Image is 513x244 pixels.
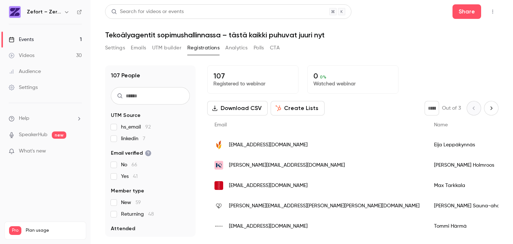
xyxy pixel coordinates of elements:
span: UTM Source [111,112,141,119]
span: Plan usage [26,228,82,233]
img: luona.fi [214,202,223,210]
span: 59 [135,200,141,205]
span: 41 [133,174,138,179]
span: Member type [111,187,144,195]
img: keliakialiitto.fi [214,141,223,149]
span: hs_email [121,123,151,131]
iframe: Noticeable Trigger [73,148,82,155]
span: Pro [9,226,21,235]
span: 48 [148,212,154,217]
span: Returning [121,211,154,218]
img: merkuriuslaw.fi [214,222,223,231]
span: Name [434,122,448,127]
div: Events [9,36,34,43]
h1: Tekoälyagentit sopimushallinnassa – tästä kaikki puhuvat juuri nyt [105,30,499,39]
button: Share [452,4,481,19]
span: What's new [19,147,46,155]
span: [PERSON_NAME][EMAIL_ADDRESS][DOMAIN_NAME] [229,162,345,169]
span: [EMAIL_ADDRESS][DOMAIN_NAME] [229,141,308,149]
span: new [52,131,66,139]
span: 0 % [320,74,326,80]
button: Emails [131,42,146,54]
button: CTA [270,42,280,54]
div: Videos [9,52,34,59]
button: Download CSV [207,101,268,115]
button: UTM builder [152,42,182,54]
button: Create Lists [271,101,325,115]
span: [EMAIL_ADDRESS][DOMAIN_NAME] [229,182,308,190]
span: Email verified [111,150,151,157]
div: Search for videos or events [111,8,184,16]
span: No [121,161,137,168]
span: Attended [111,225,135,232]
p: Out of 3 [442,105,461,112]
span: [EMAIL_ADDRESS][DOMAIN_NAME] [229,223,308,230]
a: SpeakerHub [19,131,47,139]
button: Polls [254,42,264,54]
p: Watched webinar [313,80,392,88]
span: 66 [132,162,137,167]
span: New [121,199,141,206]
span: 92 [145,125,151,130]
h6: Zefort – Zero-Effort Contract Management [27,8,61,16]
button: Analytics [225,42,248,54]
button: Registrations [187,42,220,54]
h1: 107 People [111,71,140,80]
span: Email [214,122,227,127]
li: help-dropdown-opener [9,115,82,122]
button: Settings [105,42,125,54]
img: Zefort – Zero-Effort Contract Management [9,6,21,18]
span: Help [19,115,29,122]
img: kuntaliitto.fi [214,161,223,170]
div: Settings [9,84,38,91]
button: Next page [484,101,499,115]
div: Audience [9,68,41,75]
span: linkedin [121,135,145,142]
span: [PERSON_NAME][EMAIL_ADDRESS][PERSON_NAME][PERSON_NAME][DOMAIN_NAME] [229,202,420,210]
span: Yes [121,173,138,180]
p: Registered to webinar [213,80,292,88]
img: eversheds.fi [214,181,223,190]
p: 107 [213,72,292,80]
p: 0 [313,72,392,80]
span: 7 [143,136,145,141]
